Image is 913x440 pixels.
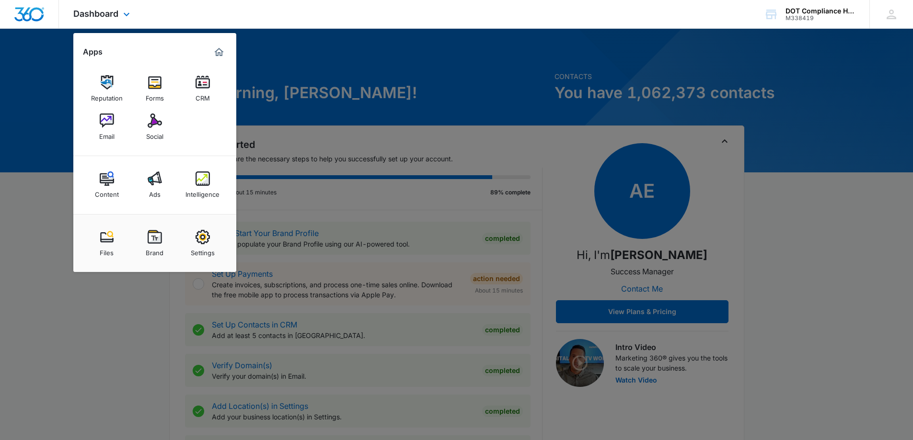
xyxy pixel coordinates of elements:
[89,225,125,261] a: Files
[137,109,173,145] a: Social
[196,90,210,102] div: CRM
[89,70,125,107] a: Reputation
[786,7,855,15] div: account name
[786,15,855,22] div: account id
[89,109,125,145] a: Email
[99,128,115,140] div: Email
[95,186,119,198] div: Content
[185,70,221,107] a: CRM
[73,9,118,19] span: Dashboard
[191,244,215,257] div: Settings
[185,186,220,198] div: Intelligence
[91,90,123,102] div: Reputation
[89,167,125,203] a: Content
[137,70,173,107] a: Forms
[146,90,164,102] div: Forms
[100,244,114,257] div: Files
[83,47,103,56] h2: Apps
[137,167,173,203] a: Ads
[149,186,161,198] div: Ads
[185,225,221,261] a: Settings
[146,128,163,140] div: Social
[185,167,221,203] a: Intelligence
[211,45,227,60] a: Marketing 360® Dashboard
[146,244,163,257] div: Brand
[137,225,173,261] a: Brand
